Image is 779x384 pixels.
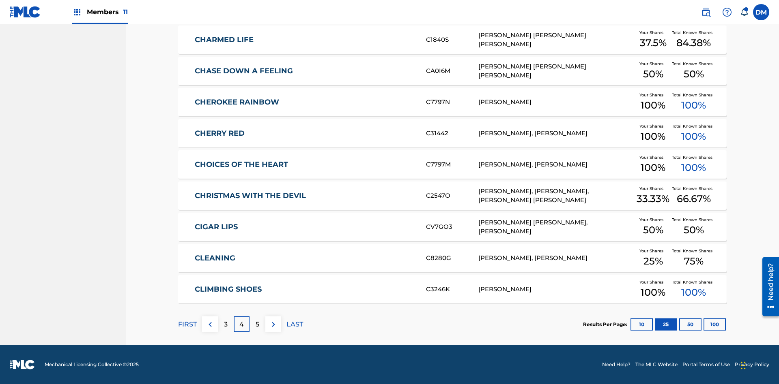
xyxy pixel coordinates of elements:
img: Top Rightsholders [72,7,82,17]
span: Total Known Shares [672,61,716,67]
span: 100 % [681,160,706,175]
span: Your Shares [639,186,667,192]
a: CLEANING [195,254,415,263]
a: CHARMED LIFE [195,35,415,45]
div: C1840S [426,35,478,45]
a: CHOICES OF THE HEART [195,160,415,169]
span: 50 % [643,67,663,81]
span: 100 % [681,129,706,144]
span: 100 % [641,285,665,300]
button: 25 [655,318,677,331]
div: [PERSON_NAME] [PERSON_NAME], [PERSON_NAME] [478,218,635,236]
div: C7797M [426,160,478,169]
span: 33.33 % [637,192,669,206]
span: Your Shares [639,279,667,285]
span: 11 [123,8,128,16]
div: User Menu [753,4,769,20]
span: 50 % [684,67,704,81]
span: 50 % [684,223,704,237]
button: 10 [631,318,653,331]
div: C7797N [426,98,478,107]
div: Help [719,4,735,20]
div: Drag [741,353,746,378]
a: CHEROKEE RAINBOW [195,98,415,107]
a: The MLC Website [635,361,678,368]
span: Total Known Shares [672,30,716,36]
a: Public Search [698,4,714,20]
span: 66.67 % [677,192,711,206]
div: C3246K [426,285,478,294]
span: Your Shares [639,30,667,36]
iframe: Resource Center [756,254,779,320]
a: Need Help? [602,361,631,368]
span: 100 % [641,98,665,113]
div: CV7GO3 [426,222,478,232]
img: search [701,7,711,17]
a: CIGAR LIPS [195,222,415,232]
p: Results Per Page: [583,321,629,328]
span: Mechanical Licensing Collective © 2025 [45,361,139,368]
span: Your Shares [639,248,667,254]
img: logo [10,360,35,369]
img: left [205,320,215,329]
a: CHRISTMAS WITH THE DEVIL [195,191,415,201]
div: Notifications [740,8,748,16]
span: 100 % [681,285,706,300]
img: help [722,7,732,17]
a: CLIMBING SHOES [195,285,415,294]
img: MLC Logo [10,6,41,18]
span: 37.5 % [640,36,667,50]
span: Your Shares [639,154,667,160]
img: right [269,320,278,329]
a: Privacy Policy [735,361,769,368]
div: [PERSON_NAME], [PERSON_NAME] [478,129,635,138]
div: [PERSON_NAME] [PERSON_NAME] [PERSON_NAME] [478,31,635,49]
span: Your Shares [639,123,667,129]
div: C2547O [426,191,478,201]
div: [PERSON_NAME] [478,285,635,294]
div: [PERSON_NAME], [PERSON_NAME] [478,254,635,263]
span: 50 % [643,223,663,237]
span: Your Shares [639,61,667,67]
p: LAST [286,320,303,329]
div: CA0I6M [426,66,478,76]
span: Members [87,7,128,17]
p: 3 [224,320,228,329]
span: Total Known Shares [672,186,716,192]
a: CHERRY RED [195,129,415,138]
span: 75 % [684,254,704,269]
span: Your Shares [639,92,667,98]
span: Total Known Shares [672,123,716,129]
span: 100 % [641,160,665,175]
div: C8280G [426,254,478,263]
span: 100 % [681,98,706,113]
p: FIRST [178,320,197,329]
p: 4 [239,320,244,329]
span: Total Known Shares [672,279,716,285]
span: 25 % [643,254,663,269]
iframe: Chat Widget [738,345,779,384]
span: Total Known Shares [672,248,716,254]
span: Total Known Shares [672,92,716,98]
div: [PERSON_NAME] [478,98,635,107]
div: [PERSON_NAME] [PERSON_NAME] [PERSON_NAME] [478,62,635,80]
a: CHASE DOWN A FEELING [195,66,415,76]
span: Total Known Shares [672,154,716,160]
span: 100 % [641,129,665,144]
span: Total Known Shares [672,217,716,223]
div: [PERSON_NAME], [PERSON_NAME] [478,160,635,169]
p: 5 [256,320,259,329]
div: [PERSON_NAME], [PERSON_NAME], [PERSON_NAME] [PERSON_NAME] [478,187,635,205]
button: 100 [704,318,726,331]
a: Portal Terms of Use [682,361,730,368]
div: C31442 [426,129,478,138]
button: 50 [679,318,702,331]
span: 84.38 % [676,36,711,50]
span: Your Shares [639,217,667,223]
